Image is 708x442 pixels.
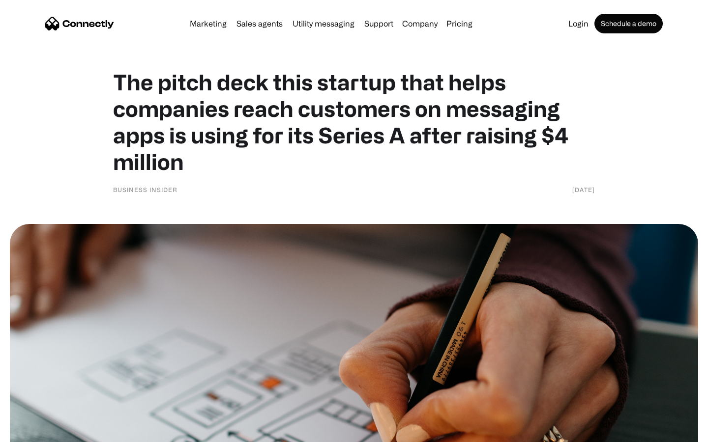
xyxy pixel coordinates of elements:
[20,425,59,439] ul: Language list
[572,185,595,194] div: [DATE]
[402,17,438,30] div: Company
[233,20,287,28] a: Sales agents
[289,20,358,28] a: Utility messaging
[186,20,231,28] a: Marketing
[113,69,595,175] h1: The pitch deck this startup that helps companies reach customers on messaging apps is using for i...
[10,425,59,439] aside: Language selected: English
[442,20,476,28] a: Pricing
[360,20,397,28] a: Support
[564,20,592,28] a: Login
[594,14,663,33] a: Schedule a demo
[113,185,177,194] div: Business Insider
